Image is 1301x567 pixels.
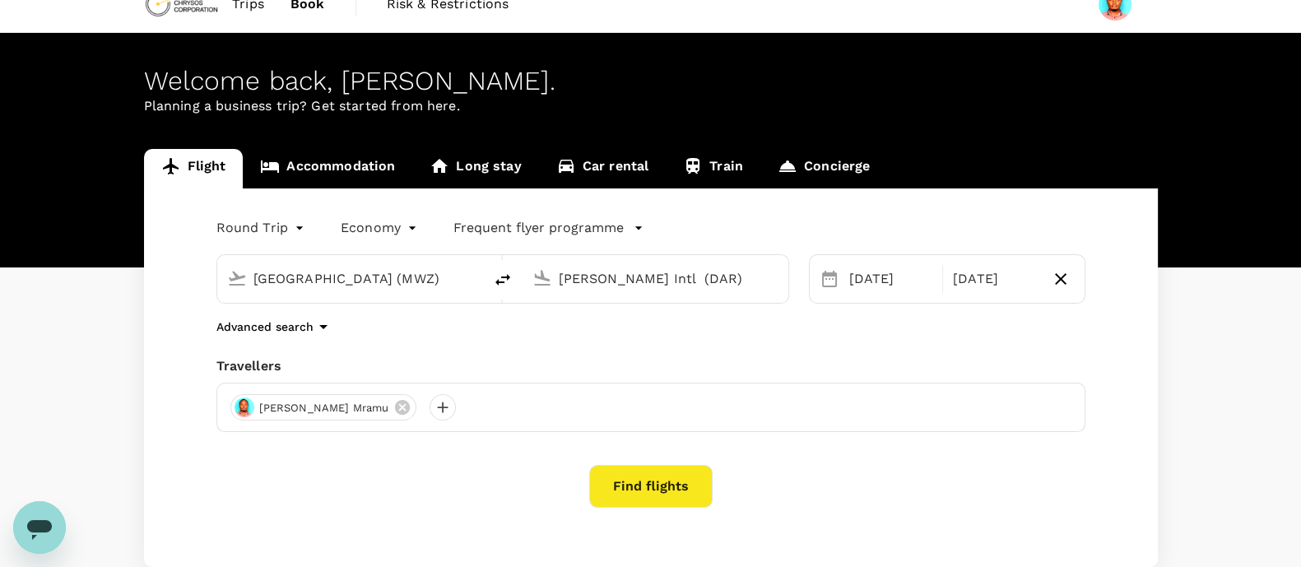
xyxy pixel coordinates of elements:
[144,66,1158,96] div: Welcome back , [PERSON_NAME] .
[539,149,667,188] a: Car rental
[249,400,399,416] span: [PERSON_NAME] Mramu
[453,218,624,238] p: Frequent flyer programme
[216,318,314,335] p: Advanced search
[483,260,523,300] button: delete
[235,397,254,417] img: avatar-66a92a0b57fa5.jpeg
[216,215,309,241] div: Round Trip
[589,465,713,508] button: Find flights
[216,317,333,337] button: Advanced search
[760,149,887,188] a: Concierge
[253,266,448,291] input: Depart from
[144,96,1158,116] p: Planning a business trip? Get started from here.
[777,277,780,280] button: Open
[666,149,760,188] a: Train
[412,149,538,188] a: Long stay
[216,356,1085,376] div: Travellers
[946,263,1043,295] div: [DATE]
[453,218,644,238] button: Frequent flyer programme
[144,149,244,188] a: Flight
[843,263,940,295] div: [DATE]
[230,394,417,421] div: [PERSON_NAME] Mramu
[341,215,421,241] div: Economy
[243,149,412,188] a: Accommodation
[13,501,66,554] iframe: Button to launch messaging window
[472,277,475,280] button: Open
[559,266,754,291] input: Going to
